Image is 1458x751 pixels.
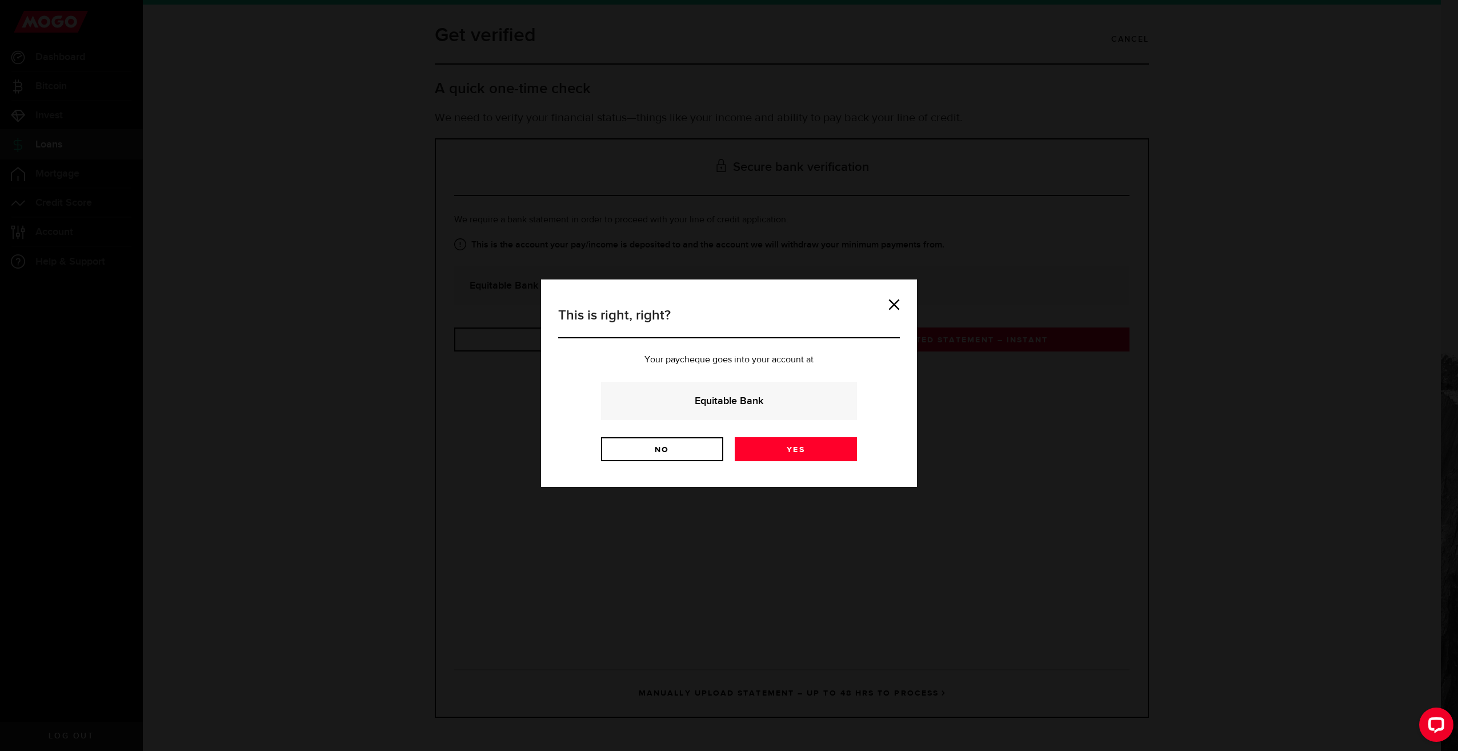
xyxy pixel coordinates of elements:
strong: Equitable Bank [616,393,842,409]
iframe: LiveChat chat widget [1410,703,1458,751]
p: Your paycheque goes into your account at [558,355,900,365]
h3: This is right, right? [558,305,900,338]
a: Yes [735,437,857,461]
a: No [601,437,723,461]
